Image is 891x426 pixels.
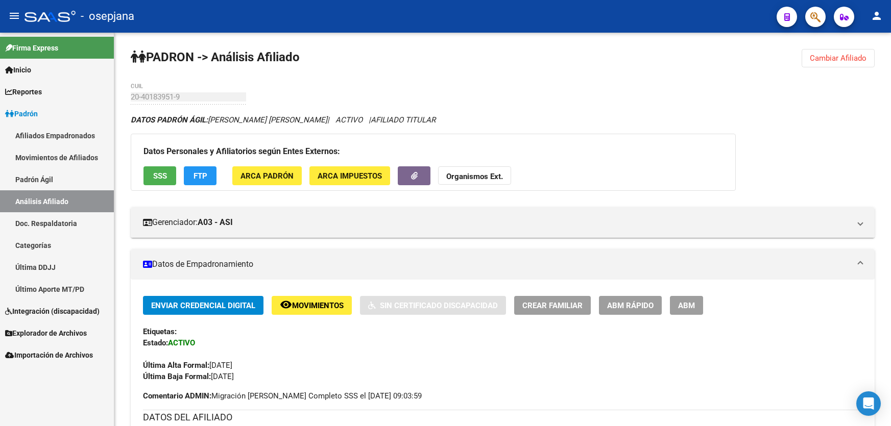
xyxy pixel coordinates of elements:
[318,171,382,181] span: ARCA Impuestos
[194,171,207,181] span: FTP
[371,115,436,124] span: AFILIADO TITULAR
[5,349,93,361] span: Importación de Archivos
[522,301,583,310] span: Crear Familiar
[5,108,38,119] span: Padrón
[81,5,134,28] span: - osepjana
[802,49,875,67] button: Cambiar Afiliado
[143,390,422,402] span: Migración [PERSON_NAME] Completo SSS el [DATE] 09:03:59
[232,166,302,185] button: ARCA Padrón
[143,372,211,381] strong: Última Baja Formal:
[380,301,498,310] span: Sin Certificado Discapacidad
[143,361,209,370] strong: Última Alta Formal:
[272,296,352,315] button: Movimientos
[131,207,875,238] mat-expansion-panel-header: Gerenciador:A03 - ASI
[143,327,177,336] strong: Etiquetas:
[514,296,591,315] button: Crear Familiar
[143,410,862,424] h3: DATOS DEL AFILIADO
[670,296,703,315] button: ABM
[143,144,723,159] h3: Datos Personales y Afiliatorios según Entes Externos:
[309,166,390,185] button: ARCA Impuestos
[143,217,850,228] mat-panel-title: Gerenciador:
[280,298,292,311] mat-icon: remove_red_eye
[438,166,511,185] button: Organismos Ext.
[143,259,850,270] mat-panel-title: Datos de Empadronamiento
[143,338,168,347] strong: Estado:
[131,249,875,280] mat-expansion-panel-header: Datos de Empadronamiento
[143,296,263,315] button: Enviar Credencial Digital
[810,54,866,63] span: Cambiar Afiliado
[131,50,300,64] strong: PADRON -> Análisis Afiliado
[5,306,100,317] span: Integración (discapacidad)
[143,361,232,370] span: [DATE]
[871,10,883,22] mat-icon: person
[143,391,211,400] strong: Comentario ADMIN:
[153,171,167,181] span: SSS
[168,338,195,347] strong: ACTIVO
[360,296,506,315] button: Sin Certificado Discapacidad
[5,86,42,97] span: Reportes
[131,115,436,124] i: | ACTIVO |
[198,217,233,228] strong: A03 - ASI
[240,171,294,181] span: ARCA Padrón
[151,301,255,310] span: Enviar Credencial Digital
[5,42,58,54] span: Firma Express
[131,115,327,124] span: [PERSON_NAME] [PERSON_NAME]
[599,296,662,315] button: ABM Rápido
[856,391,881,416] div: Open Intercom Messenger
[5,64,31,76] span: Inicio
[184,166,216,185] button: FTP
[143,372,234,381] span: [DATE]
[607,301,654,310] span: ABM Rápido
[678,301,695,310] span: ABM
[8,10,20,22] mat-icon: menu
[131,115,208,124] strong: DATOS PADRÓN ÁGIL:
[446,172,503,181] strong: Organismos Ext.
[143,166,176,185] button: SSS
[292,301,344,310] span: Movimientos
[5,328,87,339] span: Explorador de Archivos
